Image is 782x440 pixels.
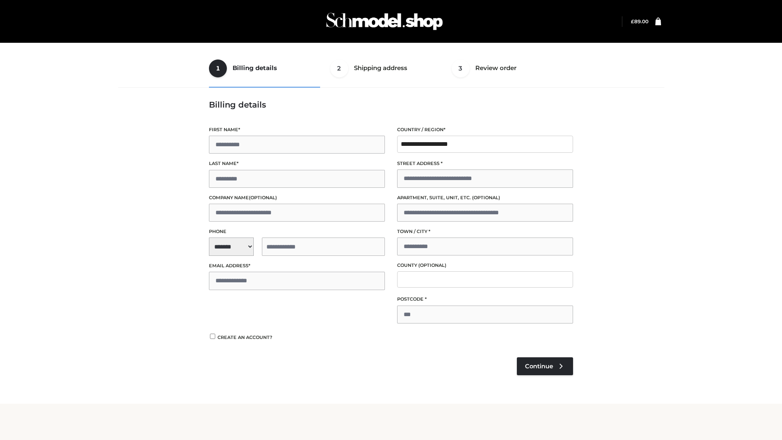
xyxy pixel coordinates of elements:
[209,160,385,167] label: Last name
[397,295,573,303] label: Postcode
[418,262,446,268] span: (optional)
[517,357,573,375] a: Continue
[525,363,553,370] span: Continue
[397,228,573,235] label: Town / City
[397,194,573,202] label: Apartment, suite, unit, etc.
[472,195,500,200] span: (optional)
[209,194,385,202] label: Company name
[397,262,573,269] label: County
[323,5,446,37] img: Schmodel Admin 964
[397,126,573,134] label: Country / Region
[631,18,634,24] span: £
[217,334,272,340] span: Create an account?
[397,160,573,167] label: Street address
[631,18,648,24] a: £89.00
[209,228,385,235] label: Phone
[209,262,385,270] label: Email address
[209,100,573,110] h3: Billing details
[209,126,385,134] label: First name
[209,334,216,339] input: Create an account?
[631,18,648,24] bdi: 89.00
[249,195,277,200] span: (optional)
